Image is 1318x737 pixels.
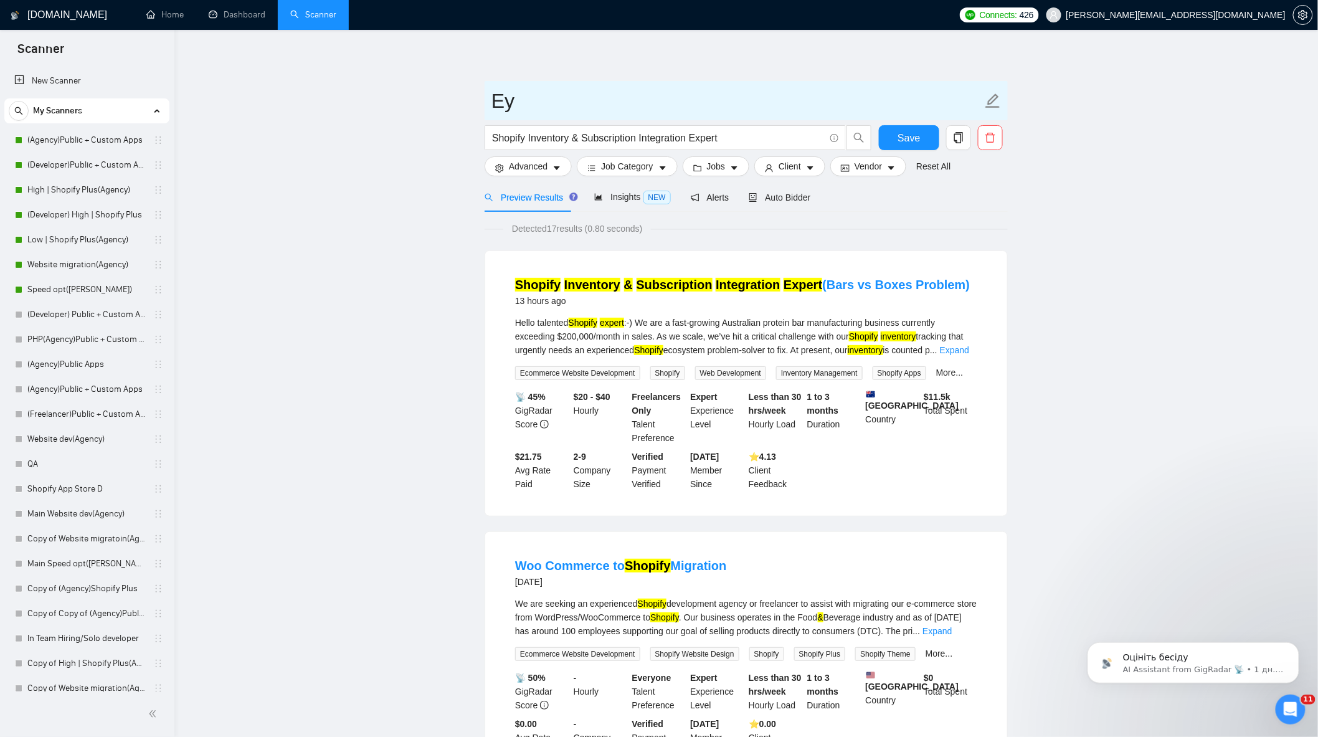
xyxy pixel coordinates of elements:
[965,10,975,20] img: upwork-logo.png
[153,260,163,270] span: holder
[44,44,116,54] span: Оцініть бесіду
[1301,695,1316,705] span: 11
[898,130,920,146] span: Save
[111,6,140,27] h1: Чат
[855,647,916,661] span: Shopify Theme
[44,333,71,346] div: Mariia
[693,163,702,173] span: folder
[690,719,719,729] b: [DATE]
[643,191,671,204] span: NEW
[153,584,163,594] span: holder
[921,390,980,445] div: Total Spent
[574,719,577,729] b: -
[630,450,688,491] div: Payment Verified
[27,377,146,402] a: (Agency)Public + Custom Apps
[146,9,184,20] a: homeHome
[44,240,71,254] div: Mariia
[44,102,71,115] div: Mariia
[887,163,896,173] span: caret-down
[27,626,146,651] a: In Team Hiring/Solo developer
[866,671,875,680] img: 🇺🇸
[690,452,719,462] b: [DATE]
[924,673,934,683] b: $ 0
[44,194,71,207] div: Mariia
[922,626,952,636] a: Expand
[27,402,146,427] a: (Freelancer)Public + Custom Apps
[807,392,839,416] b: 1 to 3 months
[33,98,82,123] span: My Scanners
[926,649,953,659] a: More...
[73,102,131,115] div: • 1 дн. назад
[624,278,633,292] mark: &
[947,132,970,143] span: copy
[153,559,163,569] span: holder
[515,647,640,661] span: Ecommerce Website Development
[44,56,70,69] div: Nazar
[14,274,39,299] img: Profile image for Mariia
[746,450,805,491] div: Client Feedback
[979,132,1002,143] span: delete
[14,366,39,391] img: Profile image for Mariia
[27,477,146,502] a: Shopify App Store D
[632,452,664,462] b: Verified
[730,163,739,173] span: caret-down
[153,659,163,668] span: holder
[9,101,29,121] button: search
[515,452,542,462] b: $21.75
[749,193,757,202] span: robot
[485,193,493,202] span: search
[863,390,922,445] div: Country
[153,434,163,444] span: holder
[746,671,805,712] div: Hourly Load
[14,320,39,345] img: Profile image for Mariia
[7,40,74,66] span: Scanner
[14,182,39,207] img: Profile image for Mariia
[688,450,746,491] div: Member Since
[72,56,130,69] div: • 1 дн. назад
[27,128,146,153] a: (Agency)Public + Custom Apps
[14,90,39,115] img: Profile image for Mariia
[930,345,937,355] span: ...
[515,559,727,573] a: Woo Commerce toShopifyMigration
[637,278,713,292] mark: Subscription
[863,671,922,712] div: Country
[630,671,688,712] div: Talent Preference
[1293,10,1313,20] a: setting
[779,159,801,173] span: Client
[749,392,802,416] b: Less than 30 hrs/week
[946,125,971,150] button: copy
[491,85,982,116] input: Scanner name...
[846,125,871,150] button: search
[153,135,163,145] span: holder
[27,427,146,452] a: Website dev(Agency)
[683,156,750,176] button: folderJobscaret-down
[515,597,977,638] div: We are seeking an experienced development agency or freelancer to assist with migrating our e-com...
[695,366,767,380] span: Web Development
[515,366,640,380] span: Ecommerce Website Development
[27,327,146,352] a: PHP(Agency)Public + Custom Apps
[1069,616,1318,703] iframe: Intercom notifications сообщение
[630,390,688,445] div: Talent Preference
[485,193,574,202] span: Preview Results
[866,390,875,399] img: 🇦🇺
[601,159,653,173] span: Job Category
[49,328,201,353] button: Отправить сообщение
[73,194,131,207] div: • 5 дн. назад
[27,227,146,252] a: Low | Shopify Plus(Agency)
[73,287,136,300] div: • 1 нед. назад
[27,153,146,178] a: (Developer)Public + Custom Apps
[27,651,146,676] a: Copy of High | Shopify Plus(Agency)
[849,331,878,341] mark: Shopify
[707,159,726,173] span: Jobs
[746,390,805,445] div: Hourly Load
[749,719,776,729] b: ⭐️ 0.00
[754,156,825,176] button: userClientcaret-down
[564,278,620,292] mark: Inventory
[1050,11,1058,19] span: user
[980,8,1017,22] span: Connects:
[189,420,226,429] span: Помощь
[806,163,815,173] span: caret-down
